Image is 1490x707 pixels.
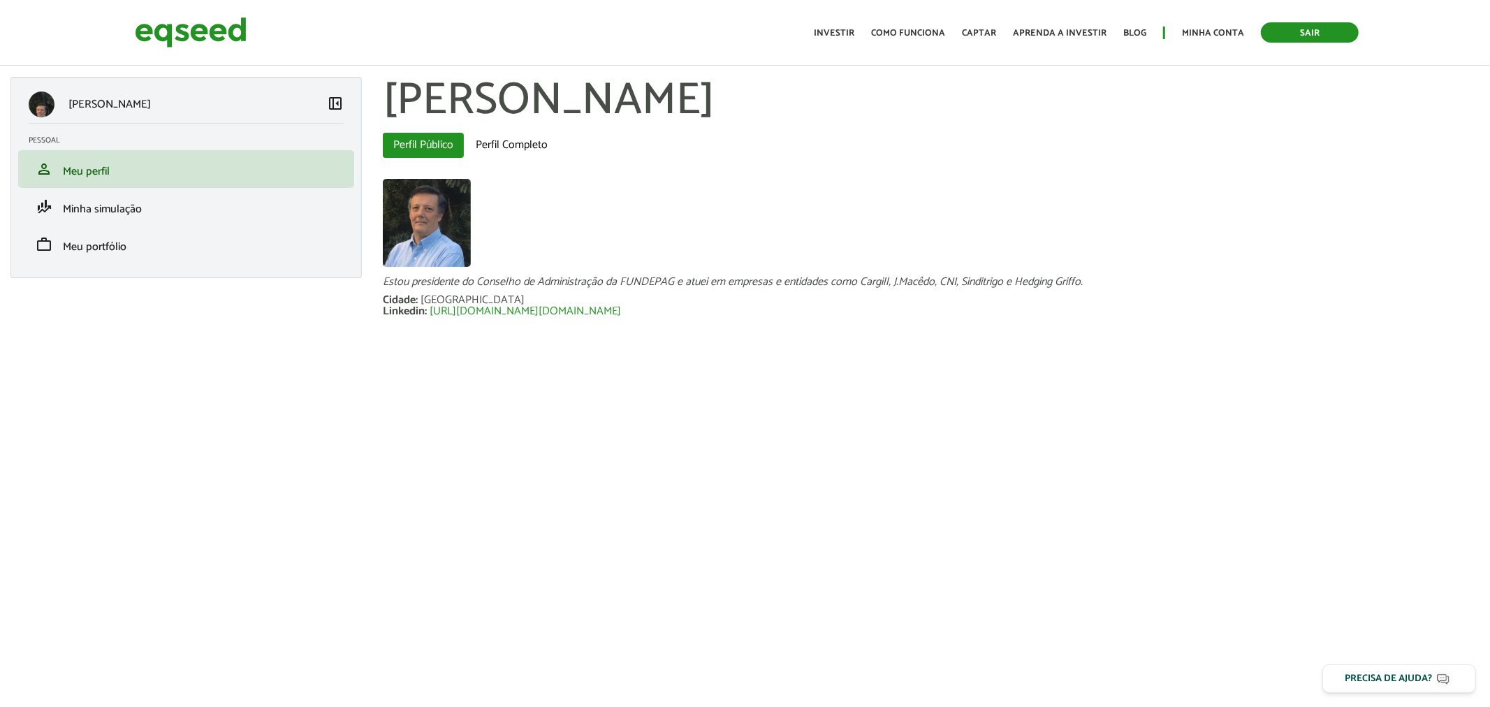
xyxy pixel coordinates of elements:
[383,306,430,317] div: Linkedin
[36,198,52,215] span: finance_mode
[1261,22,1359,43] a: Sair
[962,29,996,38] a: Captar
[18,150,354,188] li: Meu perfil
[29,236,344,253] a: workMeu portfólio
[416,291,418,309] span: :
[383,179,471,267] a: Ver perfil do usuário.
[383,277,1480,288] div: Estou presidente do Conselho de Administração da FUNDEPAG e atuei em empresas e entidades como Ca...
[36,161,52,177] span: person
[383,179,471,267] img: Foto de Ricardo Mariano Marcondes Ferraz
[871,29,945,38] a: Como funciona
[63,162,110,181] span: Meu perfil
[36,236,52,253] span: work
[29,136,354,145] h2: Pessoal
[327,95,344,115] a: Colapsar menu
[1182,29,1244,38] a: Minha conta
[63,200,142,219] span: Minha simulação
[425,302,427,321] span: :
[18,226,354,263] li: Meu portfólio
[29,198,344,215] a: finance_modeMinha simulação
[135,14,247,51] img: EqSeed
[814,29,854,38] a: Investir
[327,95,344,112] span: left_panel_close
[465,133,558,158] a: Perfil Completo
[18,188,354,226] li: Minha simulação
[383,133,464,158] a: Perfil Público
[430,306,621,317] a: [URL][DOMAIN_NAME][DOMAIN_NAME]
[421,295,525,306] div: [GEOGRAPHIC_DATA]
[383,295,421,306] div: Cidade
[1123,29,1146,38] a: Blog
[29,161,344,177] a: personMeu perfil
[1013,29,1106,38] a: Aprenda a investir
[383,77,1480,126] h1: [PERSON_NAME]
[63,238,126,256] span: Meu portfólio
[68,98,151,111] p: [PERSON_NAME]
